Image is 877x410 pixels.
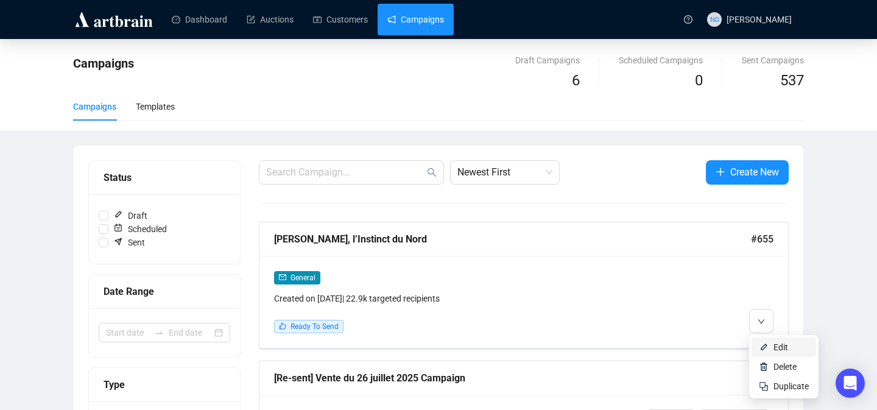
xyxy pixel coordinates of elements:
span: question-circle [684,15,692,24]
div: Created on [DATE] | 22.9k targeted recipients [274,292,647,305]
span: search [427,168,437,177]
span: Campaigns [73,56,134,71]
span: Ready To Send [291,322,339,331]
a: Campaigns [387,4,444,35]
span: Sent [108,236,150,249]
span: like [279,322,286,330]
button: Create New [706,160,789,185]
span: mail [279,274,286,281]
span: ND [710,14,719,25]
div: Draft Campaigns [515,54,580,67]
div: Open Intercom Messenger [836,369,865,398]
span: [PERSON_NAME] [727,15,792,24]
div: Campaigns [73,100,116,113]
div: Sent Campaigns [742,54,804,67]
div: [Re-sent] Vente du 26 juillet 2025 Campaign [274,370,751,386]
input: Search Campaign... [266,165,424,180]
img: svg+xml;base64,PHN2ZyB4bWxucz0iaHR0cDovL3d3dy53My5vcmcvMjAwMC9zdmciIHdpZHRoPSIyNCIgaGVpZ2h0PSIyNC... [759,381,769,391]
span: Draft [108,209,152,222]
div: [PERSON_NAME], l’Instinct du Nord [274,232,751,247]
span: Delete [773,362,797,372]
span: Newest First [457,161,552,184]
span: 537 [780,72,804,89]
span: Edit [773,342,788,352]
a: Auctions [247,4,294,35]
div: Templates [136,100,175,113]
a: Customers [313,4,368,35]
span: down [758,318,765,325]
span: General [291,274,315,282]
a: [PERSON_NAME], l’Instinct du Nord#655mailGeneralCreated on [DATE]| 22.9k targeted recipientslikeR... [259,222,789,348]
img: svg+xml;base64,PHN2ZyB4bWxucz0iaHR0cDovL3d3dy53My5vcmcvMjAwMC9zdmciIHhtbG5zOnhsaW5rPSJodHRwOi8vd3... [759,342,769,352]
img: svg+xml;base64,PHN2ZyB4bWxucz0iaHR0cDovL3d3dy53My5vcmcvMjAwMC9zdmciIHhtbG5zOnhsaW5rPSJodHRwOi8vd3... [759,362,769,372]
div: Type [104,377,225,392]
img: logo [73,10,155,29]
span: to [154,328,164,338]
span: 6 [572,72,580,89]
input: End date [169,326,212,339]
div: Date Range [104,284,225,299]
span: Create New [730,164,779,180]
div: Scheduled Campaigns [619,54,703,67]
span: swap-right [154,328,164,338]
div: Status [104,170,225,185]
span: #655 [751,232,773,247]
span: 0 [695,72,703,89]
span: Scheduled [108,222,172,236]
a: Dashboard [172,4,227,35]
span: plus [716,167,725,177]
input: Start date [106,326,149,339]
span: Duplicate [773,381,809,391]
